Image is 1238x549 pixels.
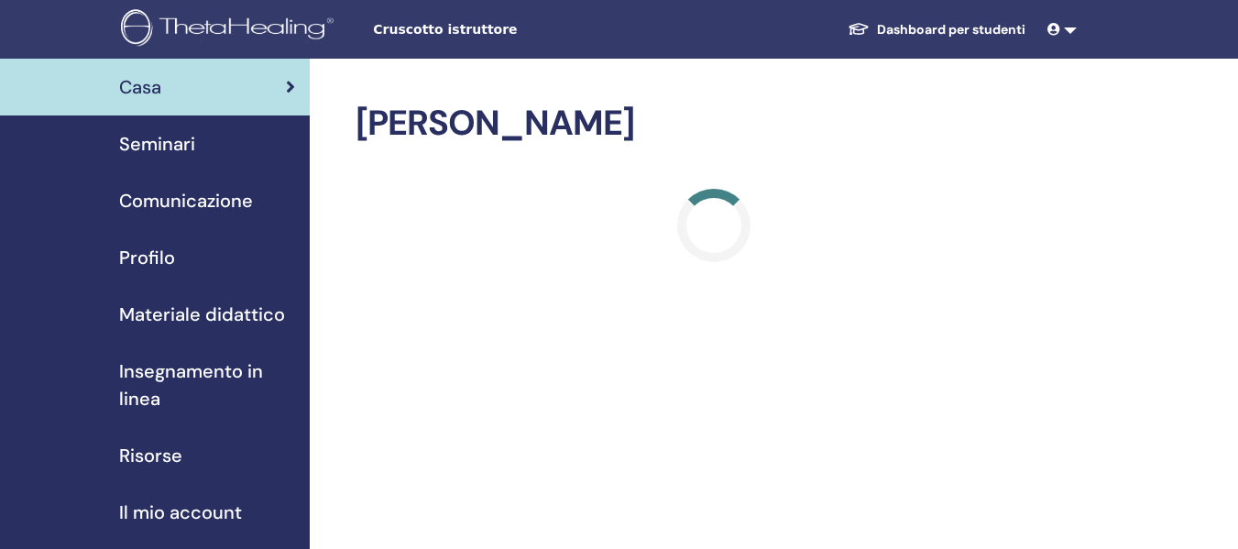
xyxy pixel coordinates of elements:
span: Casa [119,73,161,101]
img: graduation-cap-white.svg [848,21,870,37]
span: Seminari [119,130,195,158]
img: logo.png [121,9,340,50]
span: Il mio account [119,499,242,526]
h2: [PERSON_NAME] [356,103,1073,145]
span: Profilo [119,244,175,271]
span: Comunicazione [119,187,253,214]
span: Cruscotto istruttore [373,20,648,39]
span: Materiale didattico [119,301,285,328]
a: Dashboard per studenti [833,13,1040,47]
span: Insegnamento in linea [119,357,295,412]
span: Risorse [119,442,182,469]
